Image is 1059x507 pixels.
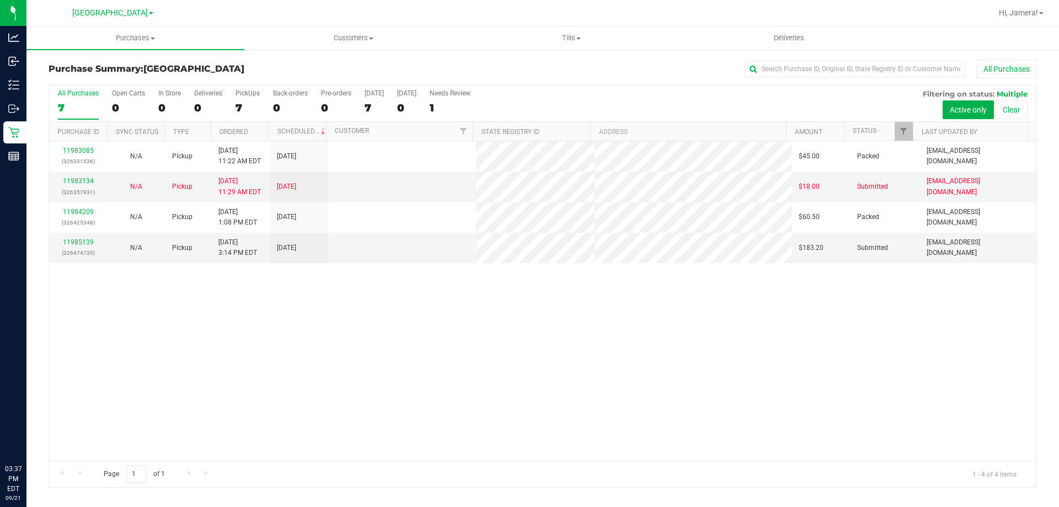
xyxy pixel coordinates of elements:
[857,212,879,222] span: Packed
[365,102,384,114] div: 7
[194,102,222,114] div: 0
[8,151,19,162] inline-svg: Reports
[799,212,820,222] span: $60.50
[8,127,19,138] inline-svg: Retail
[799,182,820,192] span: $18.00
[130,212,142,222] button: N/A
[277,212,296,222] span: [DATE]
[927,207,1030,228] span: [EMAIL_ADDRESS][DOMAIN_NAME]
[857,151,879,162] span: Packed
[130,151,142,162] button: N/A
[236,89,260,97] div: PickUps
[277,243,296,253] span: [DATE]
[172,243,192,253] span: Pickup
[5,494,22,502] p: 09/21
[172,182,192,192] span: Pickup
[116,128,158,136] a: Sync Status
[194,89,222,97] div: Deliveries
[58,89,99,97] div: All Purchases
[996,100,1028,119] button: Clear
[26,26,244,50] a: Purchases
[799,243,823,253] span: $183.20
[976,60,1037,78] button: All Purchases
[130,183,142,190] span: Not Applicable
[462,26,680,50] a: Tills
[245,33,462,43] span: Customers
[799,151,820,162] span: $45.00
[277,151,296,162] span: [DATE]
[590,122,786,141] th: Address
[927,146,1030,167] span: [EMAIL_ADDRESS][DOMAIN_NAME]
[273,89,308,97] div: Back-orders
[922,128,977,136] a: Last Updated By
[72,8,148,18] span: [GEOGRAPHIC_DATA]
[5,464,22,494] p: 03:37 PM EDT
[63,147,94,154] a: 11983085
[130,243,142,253] button: N/A
[94,466,174,483] span: Page of 1
[158,89,181,97] div: In Store
[172,151,192,162] span: Pickup
[63,177,94,185] a: 11983134
[172,212,192,222] span: Pickup
[56,187,100,198] p: (326357931)
[130,152,142,160] span: Not Applicable
[218,237,257,258] span: [DATE] 3:14 PM EDT
[482,128,539,136] a: State Registry ID
[895,122,913,141] a: Filter
[126,466,146,483] input: 1
[759,33,819,43] span: Deliveries
[8,79,19,90] inline-svg: Inventory
[8,56,19,67] inline-svg: Inbound
[218,207,257,228] span: [DATE] 1:08 PM EDT
[397,102,416,114] div: 0
[277,182,296,192] span: [DATE]
[397,89,416,97] div: [DATE]
[454,122,473,141] a: Filter
[857,243,888,253] span: Submitted
[26,33,244,43] span: Purchases
[57,128,99,136] a: Purchase ID
[8,103,19,114] inline-svg: Outbound
[58,102,99,114] div: 7
[33,417,46,430] iframe: Resource center unread badge
[56,217,100,228] p: (326425348)
[49,64,378,74] h3: Purchase Summary:
[218,176,261,197] span: [DATE] 11:29 AM EDT
[964,466,1025,482] span: 1 - 4 of 4 items
[56,248,100,258] p: (326474735)
[158,102,181,114] div: 0
[997,89,1028,98] span: Multiple
[463,33,680,43] span: Tills
[277,127,328,135] a: Scheduled
[927,237,1030,258] span: [EMAIL_ADDRESS][DOMAIN_NAME]
[273,102,308,114] div: 0
[335,127,369,135] a: Customer
[173,128,189,136] a: Type
[130,182,142,192] button: N/A
[218,146,261,167] span: [DATE] 11:22 AM EDT
[943,100,994,119] button: Active only
[857,182,888,192] span: Submitted
[11,419,44,452] iframe: Resource center
[130,244,142,252] span: Not Applicable
[430,102,470,114] div: 1
[795,128,822,136] a: Amount
[8,32,19,43] inline-svg: Analytics
[63,208,94,216] a: 11984209
[680,26,898,50] a: Deliveries
[112,102,145,114] div: 0
[236,102,260,114] div: 7
[130,213,142,221] span: Not Applicable
[321,102,351,114] div: 0
[365,89,384,97] div: [DATE]
[56,156,100,167] p: (326351536)
[63,238,94,246] a: 11985139
[321,89,351,97] div: Pre-orders
[430,89,470,97] div: Needs Review
[244,26,462,50] a: Customers
[927,176,1030,197] span: [EMAIL_ADDRESS][DOMAIN_NAME]
[999,8,1038,17] span: Hi, Jamera!
[112,89,145,97] div: Open Carts
[745,61,965,77] input: Search Purchase ID, Original ID, State Registry ID or Customer Name...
